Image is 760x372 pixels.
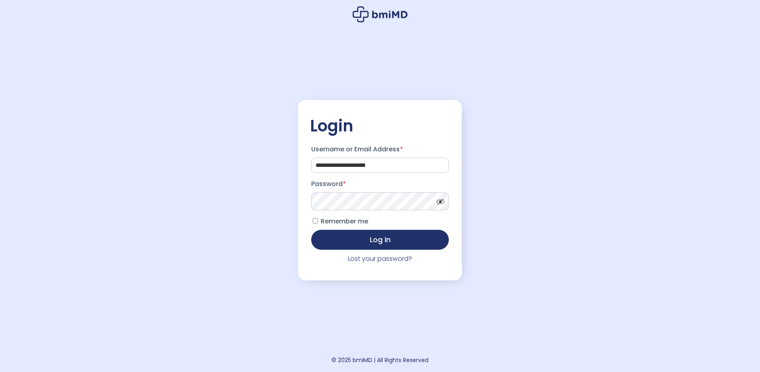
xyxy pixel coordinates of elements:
[311,178,449,190] label: Password
[311,230,449,250] button: Log in
[332,354,428,366] div: © 2025 bmiMD | All Rights Reserved
[348,254,412,263] a: Lost your password?
[310,116,450,136] h2: Login
[311,143,449,156] label: Username or Email Address
[321,217,368,226] span: Remember me
[313,218,318,223] input: Remember me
